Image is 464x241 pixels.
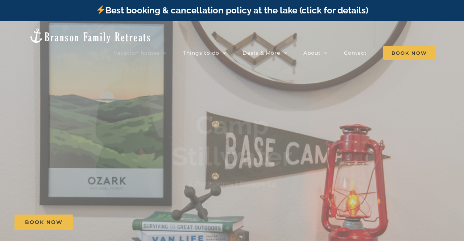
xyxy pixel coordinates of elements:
[344,50,367,55] span: Contact
[114,50,160,55] span: Vacation homes
[243,50,280,55] span: Deals & More
[303,50,321,55] span: About
[183,50,219,55] span: Things to do
[383,46,435,60] span: Book Now
[96,5,105,14] img: ⚡️
[25,219,63,225] span: Book Now
[183,46,226,60] a: Things to do
[114,46,435,60] nav: Main Menu
[344,46,367,60] a: Contact
[29,28,152,44] img: Branson Family Retreats Logo
[96,5,368,16] a: Best booking & cancellation policy at the lake (click for details)
[14,215,73,230] a: Book Now
[243,46,287,60] a: Deals & More
[188,179,276,188] h3: 5 Bedrooms | Sleeps 14
[303,46,328,60] a: About
[172,109,292,171] b: Camp Stillwater
[114,46,167,60] a: Vacation homes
